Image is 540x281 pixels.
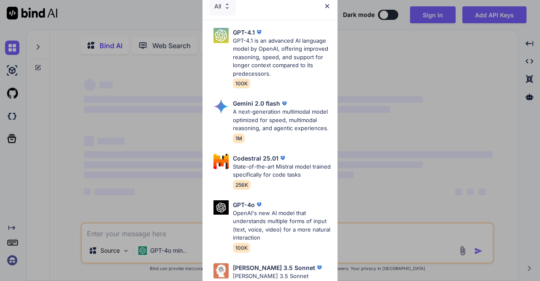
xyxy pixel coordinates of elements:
img: Pick Models [213,99,229,114]
p: State-of-the-art Mistral model trained specifically for code tasks [233,163,331,179]
img: Pick Models [213,263,229,278]
img: Pick Models [224,3,231,10]
img: premium [280,99,289,108]
p: A next-generation multimodal model optimized for speed, multimodal reasoning, and agentic experie... [233,108,331,133]
img: premium [278,154,287,162]
p: GPT-4o [233,200,255,209]
p: GPT-4.1 [233,28,255,37]
p: [PERSON_NAME] 3.5 Sonnet [233,263,315,272]
img: Pick Models [213,154,229,169]
img: premium [315,263,324,272]
p: GPT-4.1 is an advanced AI language model by OpenAI, offering improved reasoning, speed, and suppo... [233,37,331,78]
img: close [324,3,331,10]
img: premium [255,200,263,209]
span: 100K [233,79,250,88]
img: premium [255,28,263,36]
p: Gemini 2.0 flash [233,99,280,108]
p: OpenAI's new AI model that understands multiple forms of input (text, voice, video) for a more na... [233,209,331,242]
img: Pick Models [213,200,229,215]
span: 100K [233,243,250,253]
p: Codestral 25.01 [233,154,278,163]
img: Pick Models [213,28,229,43]
span: 1M [233,134,245,143]
span: 256K [233,180,251,190]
